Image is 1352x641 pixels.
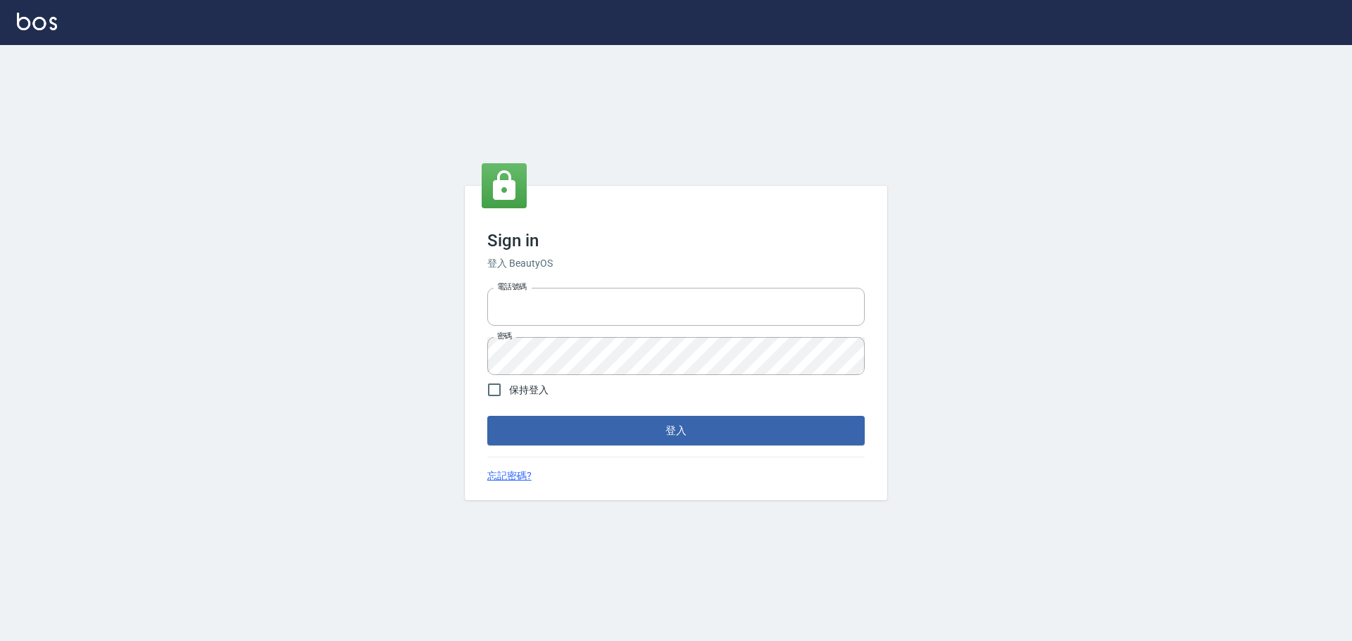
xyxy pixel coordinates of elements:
[487,469,532,483] a: 忘記密碼?
[17,13,57,30] img: Logo
[487,416,865,445] button: 登入
[487,256,865,271] h6: 登入 BeautyOS
[497,331,512,341] label: 密碼
[497,281,527,292] label: 電話號碼
[487,231,865,250] h3: Sign in
[509,383,549,398] span: 保持登入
